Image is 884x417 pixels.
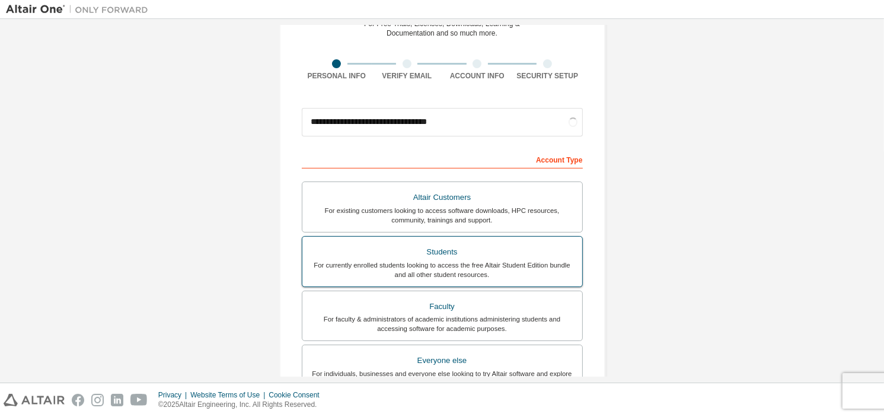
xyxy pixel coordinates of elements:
div: For currently enrolled students looking to access the free Altair Student Edition bundle and all ... [309,260,575,279]
div: Faculty [309,298,575,315]
div: For individuals, businesses and everyone else looking to try Altair software and explore our prod... [309,369,575,388]
div: Privacy [158,390,190,400]
div: Website Terms of Use [190,390,269,400]
div: Verify Email [372,71,442,81]
img: instagram.svg [91,394,104,406]
div: Everyone else [309,352,575,369]
div: Account Info [442,71,513,81]
p: © 2025 Altair Engineering, Inc. All Rights Reserved. [158,400,327,410]
div: Security Setup [512,71,583,81]
img: youtube.svg [130,394,148,406]
img: linkedin.svg [111,394,123,406]
div: Account Type [302,149,583,168]
div: For existing customers looking to access software downloads, HPC resources, community, trainings ... [309,206,575,225]
img: facebook.svg [72,394,84,406]
img: Altair One [6,4,154,15]
div: Cookie Consent [269,390,326,400]
div: For faculty & administrators of academic institutions administering students and accessing softwa... [309,314,575,333]
div: Altair Customers [309,189,575,206]
div: For Free Trials, Licenses, Downloads, Learning & Documentation and so much more. [364,19,520,38]
div: Personal Info [302,71,372,81]
img: altair_logo.svg [4,394,65,406]
div: Students [309,244,575,260]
